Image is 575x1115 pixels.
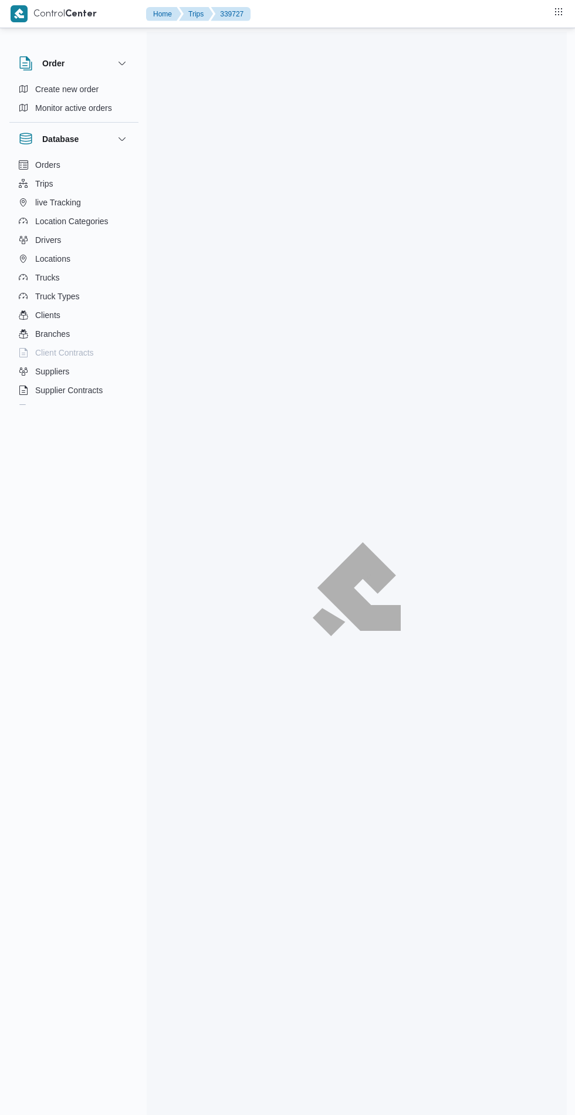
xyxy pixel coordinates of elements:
span: Location Categories [35,214,109,228]
button: Supplier Contracts [14,381,134,400]
span: Supplier Contracts [35,383,103,397]
span: Locations [35,252,70,266]
span: Trucks [35,271,59,285]
img: ILLA Logo [319,549,394,629]
button: Monitor active orders [14,99,134,117]
span: Clients [35,308,60,322]
img: X8yXhbKr1z7QwAAAABJRU5ErkJggg== [11,5,28,22]
h3: Database [42,132,79,146]
span: Branches [35,327,70,341]
h3: Order [42,56,65,70]
span: Devices [35,402,65,416]
button: Truck Types [14,287,134,306]
button: Database [19,132,129,146]
button: Order [19,56,129,70]
span: Drivers [35,233,61,247]
button: Trips [179,7,213,21]
span: Orders [35,158,60,172]
span: Monitor active orders [35,101,112,115]
button: Suppliers [14,362,134,381]
button: Drivers [14,231,134,249]
button: Orders [14,156,134,174]
button: Trucks [14,268,134,287]
span: Client Contracts [35,346,94,360]
button: Branches [14,325,134,343]
span: Truck Types [35,289,79,303]
button: Home [146,7,181,21]
button: Create new order [14,80,134,99]
button: live Tracking [14,193,134,212]
button: Client Contracts [14,343,134,362]
span: Suppliers [35,364,69,379]
span: Trips [35,177,53,191]
button: Location Categories [14,212,134,231]
div: Order [9,80,138,122]
button: 339727 [211,7,251,21]
button: Trips [14,174,134,193]
div: Database [9,156,138,410]
span: live Tracking [35,195,81,210]
b: Center [65,10,97,19]
button: Locations [14,249,134,268]
button: Clients [14,306,134,325]
span: Create new order [35,82,99,96]
button: Devices [14,400,134,418]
